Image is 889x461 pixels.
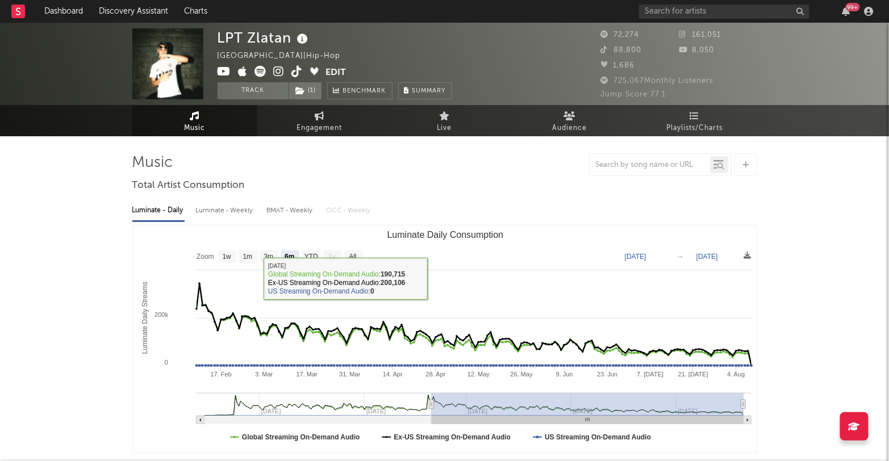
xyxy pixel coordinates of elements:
text: 12. May [468,371,490,378]
span: 8,050 [679,47,714,54]
span: 88,800 [601,47,642,54]
a: Playlists/Charts [632,105,757,136]
text: 1y [328,253,336,261]
text: Luminate Daily Consumption [387,230,503,240]
text: 23. Jun [597,371,617,378]
span: Playlists/Charts [666,121,723,135]
text: Ex-US Streaming On-Demand Audio [394,433,511,441]
text: 17. Feb [210,371,231,378]
span: Total Artist Consumption [132,179,245,192]
div: LPT Zlatan [218,28,311,47]
text: 28. Apr [425,371,445,378]
text: Luminate Daily Streams [140,282,148,354]
div: Luminate - Weekly [196,201,256,220]
text: 9. Jun [556,371,573,378]
text: 1w [222,253,231,261]
text: 3. Mar [255,371,273,378]
text: Global Streaming On-Demand Audio [242,433,360,441]
span: Jump Score: 77.1 [601,91,666,98]
input: Search by song name or URL [590,161,710,170]
text: 17. Mar [296,371,318,378]
text: 21. [DATE] [678,371,708,378]
text: YTD [304,253,318,261]
a: Live [382,105,507,136]
text: 3m [264,253,273,261]
a: Engagement [257,105,382,136]
div: Luminate - Daily [132,201,185,220]
text: [DATE] [625,253,646,261]
input: Search for artists [639,5,809,19]
span: 725,067 Monthly Listeners [601,77,714,85]
a: Benchmark [327,82,393,99]
span: Live [437,121,452,135]
text: 31. Mar [339,371,361,378]
button: 99+ [842,7,850,16]
text: 7. [DATE] [637,371,663,378]
span: ( 1 ) [289,82,322,99]
button: (1) [289,82,322,99]
text: US Streaming On-Demand Audio [545,433,651,441]
text: → [677,253,684,261]
div: 99 + [846,3,860,11]
a: Audience [507,105,632,136]
span: Engagement [297,121,343,135]
svg: Luminate Daily Consumption [133,225,757,452]
span: 161,051 [679,31,721,39]
text: 6m [285,253,294,261]
text: [DATE] [696,253,718,261]
div: BMAT - Weekly [267,201,315,220]
button: Edit [326,66,347,80]
div: [GEOGRAPHIC_DATA] | Hip-Hop [218,49,354,63]
text: 200k [155,311,168,318]
text: 4. Aug [727,371,745,378]
span: Music [184,121,205,135]
span: 1,686 [601,62,635,69]
text: 14. Apr [383,371,403,378]
span: 72,274 [601,31,640,39]
text: 1m [243,253,252,261]
text: Zoom [197,253,214,261]
text: 26. May [510,371,533,378]
span: Summary [412,88,446,94]
text: 0 [164,359,168,366]
text: All [349,253,356,261]
a: Music [132,105,257,136]
span: Audience [552,121,587,135]
button: Summary [398,82,452,99]
span: Benchmark [343,85,386,98]
button: Track [218,82,289,99]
